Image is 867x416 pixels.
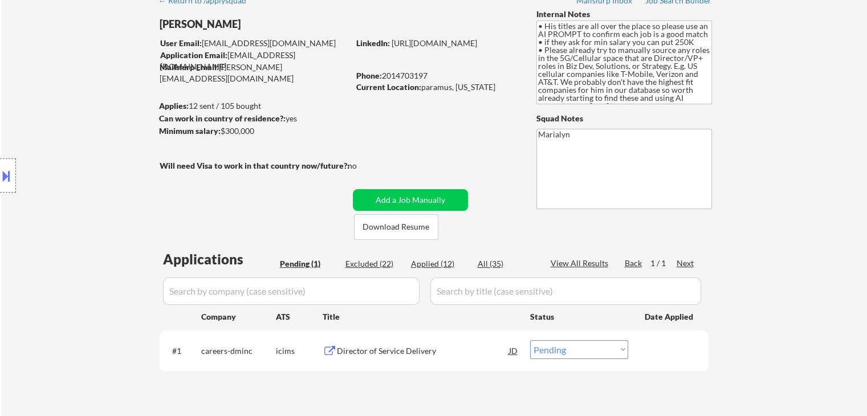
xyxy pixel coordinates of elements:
[276,311,323,323] div: ATS
[160,17,394,31] div: [PERSON_NAME]
[356,70,518,81] div: 2014703197
[356,38,390,48] strong: LinkedIn:
[280,258,337,270] div: Pending (1)
[160,62,219,72] strong: Mailslurp Email:
[650,258,677,269] div: 1 / 1
[353,189,468,211] button: Add a Job Manually
[356,82,421,92] strong: Current Location:
[163,278,420,305] input: Search by company (case sensitive)
[160,38,349,49] div: [EMAIL_ADDRESS][DOMAIN_NAME]
[159,125,349,137] div: $300,000
[159,113,286,123] strong: Can work in country of residence?:
[337,345,509,357] div: Director of Service Delivery
[345,258,402,270] div: Excluded (22)
[172,345,192,357] div: #1
[201,345,276,357] div: careers-dminc
[356,81,518,93] div: paramus, [US_STATE]
[411,258,468,270] div: Applied (12)
[160,50,227,60] strong: Application Email:
[160,38,202,48] strong: User Email:
[323,311,519,323] div: Title
[536,9,712,20] div: Internal Notes
[160,161,349,170] strong: Will need Visa to work in that country now/future?:
[645,311,695,323] div: Date Applied
[276,345,323,357] div: icims
[201,311,276,323] div: Company
[354,214,438,240] button: Download Resume
[356,71,382,80] strong: Phone:
[508,340,519,361] div: JD
[625,258,643,269] div: Back
[536,113,712,124] div: Squad Notes
[530,306,628,327] div: Status
[478,258,535,270] div: All (35)
[160,62,349,84] div: [PERSON_NAME][EMAIL_ADDRESS][DOMAIN_NAME]
[348,160,380,172] div: no
[677,258,695,269] div: Next
[551,258,612,269] div: View All Results
[159,100,349,112] div: 12 sent / 105 bought
[430,278,701,305] input: Search by title (case sensitive)
[163,252,276,266] div: Applications
[160,50,349,72] div: [EMAIL_ADDRESS][DOMAIN_NAME]
[392,38,477,48] a: [URL][DOMAIN_NAME]
[159,113,345,124] div: yes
